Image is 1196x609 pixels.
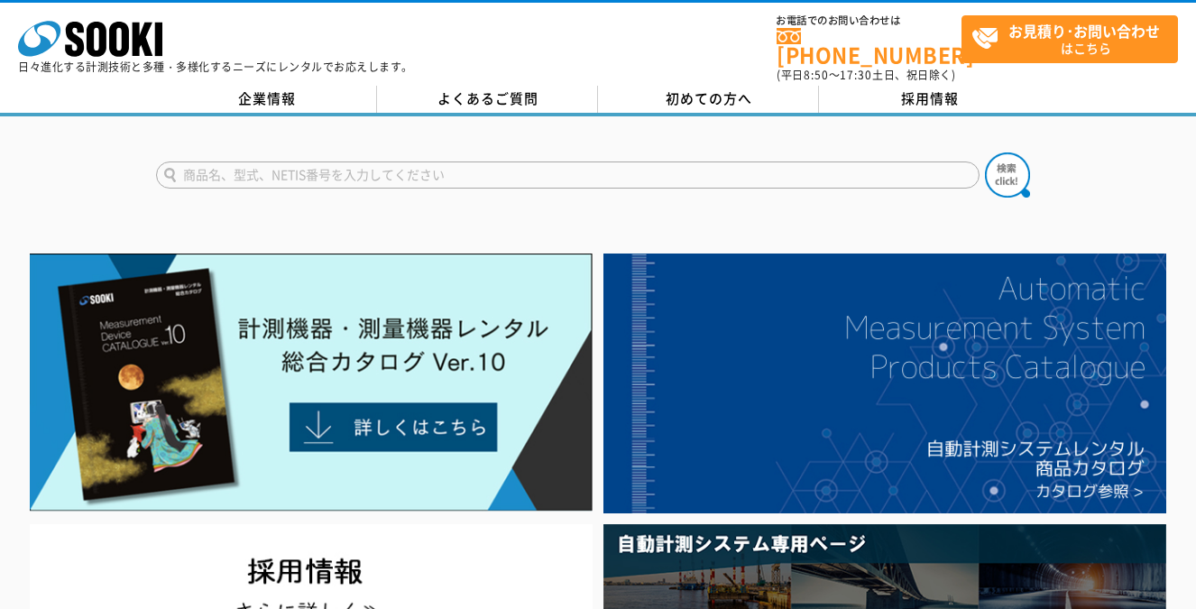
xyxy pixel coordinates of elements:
a: 採用情報 [819,86,1040,113]
span: 初めての方へ [666,88,752,108]
span: お電話でのお問い合わせは [777,15,961,26]
span: (平日 ～ 土日、祝日除く) [777,67,955,83]
strong: お見積り･お問い合わせ [1008,20,1160,42]
img: 自動計測システムカタログ [603,254,1166,513]
span: 8:50 [804,67,829,83]
a: 企業情報 [156,86,377,113]
a: [PHONE_NUMBER] [777,28,961,65]
a: よくあるご質問 [377,86,598,113]
span: はこちら [971,16,1177,61]
span: 17:30 [840,67,872,83]
a: お見積り･お問い合わせはこちら [961,15,1178,63]
input: 商品名、型式、NETIS番号を入力してください [156,161,980,189]
img: btn_search.png [985,152,1030,198]
p: 日々進化する計測技術と多種・多様化するニーズにレンタルでお応えします。 [18,61,413,72]
img: Catalog Ver10 [30,254,593,512]
a: 初めての方へ [598,86,819,113]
